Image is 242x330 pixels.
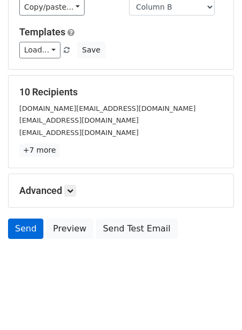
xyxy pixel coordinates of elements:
a: Send Test Email [96,219,177,239]
small: [EMAIL_ADDRESS][DOMAIN_NAME] [19,129,139,137]
button: Save [77,42,105,58]
a: +7 more [19,144,59,157]
small: [DOMAIN_NAME][EMAIL_ADDRESS][DOMAIN_NAME] [19,104,195,112]
iframe: Chat Widget [188,279,242,330]
a: Preview [46,219,93,239]
h5: Advanced [19,185,223,197]
a: Load... [19,42,61,58]
h5: 10 Recipients [19,86,223,98]
small: [EMAIL_ADDRESS][DOMAIN_NAME] [19,116,139,124]
a: Send [8,219,43,239]
a: Templates [19,26,65,37]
